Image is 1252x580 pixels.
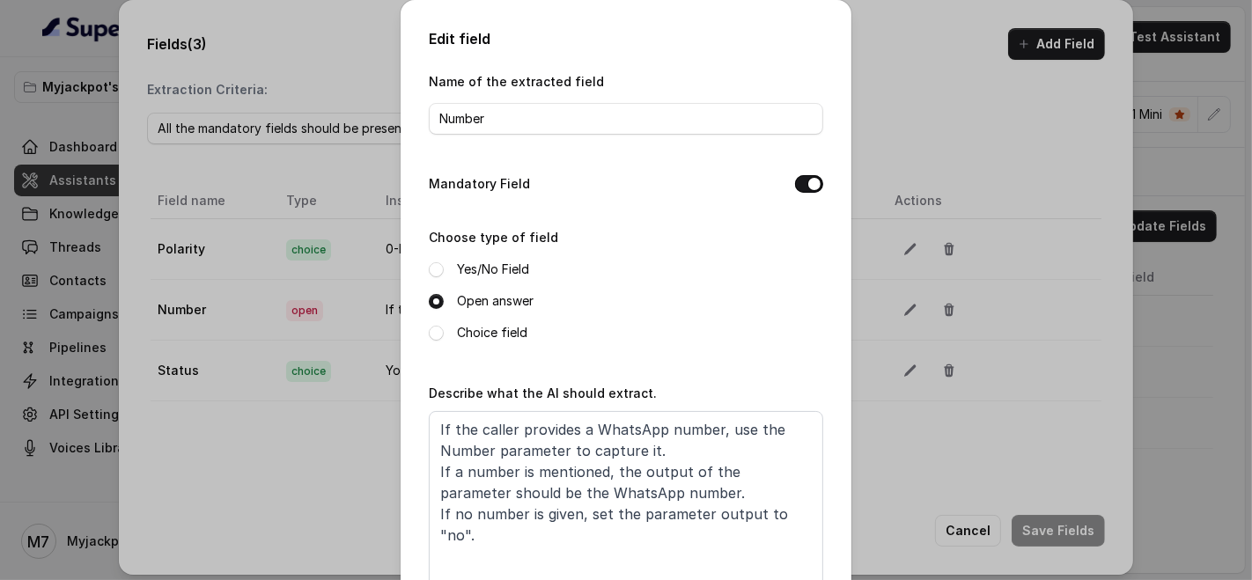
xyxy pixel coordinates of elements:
[429,28,823,49] h2: Edit field
[429,173,530,195] label: Mandatory Field
[429,230,558,245] label: Choose type of field
[429,385,657,400] label: Describe what the AI should extract.
[457,290,534,312] label: Open answer
[429,74,604,89] label: Name of the extracted field
[457,259,529,280] label: Yes/No Field
[457,322,527,343] label: Choice field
